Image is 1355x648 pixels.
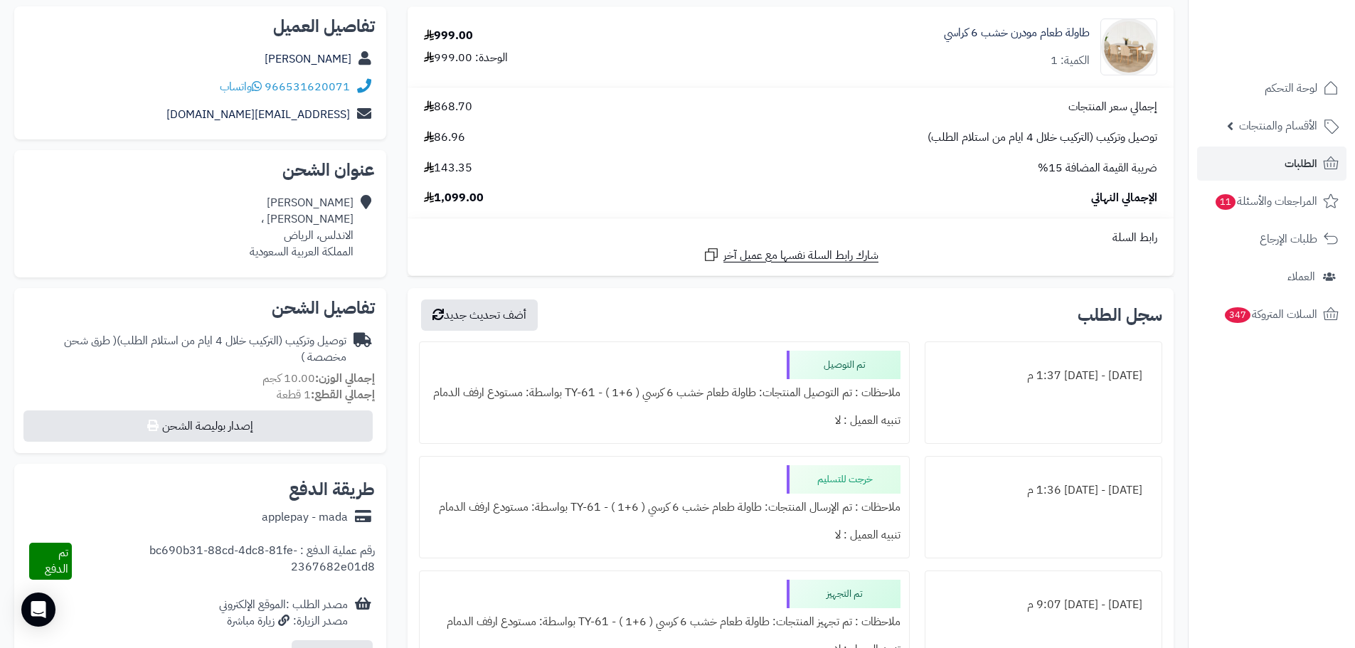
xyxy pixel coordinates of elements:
div: توصيل وتركيب (التركيب خلال 4 ايام من استلام الطلب) [26,333,346,366]
div: الكمية: 1 [1051,53,1090,69]
div: ملاحظات : تم تجهيز المنتجات: طاولة طعام خشب 6 كرسي ( 6+1 ) - TY-61 بواسطة: مستودع ارفف الدمام [428,608,900,636]
span: 868.70 [424,99,472,115]
div: [DATE] - [DATE] 9:07 م [934,591,1153,619]
span: الأقسام والمنتجات [1239,116,1317,136]
div: رابط السلة [413,230,1168,246]
span: المراجعات والأسئلة [1214,191,1317,211]
div: [PERSON_NAME] [PERSON_NAME] ، الاندلس، الرياض المملكة العربية السعودية [250,195,354,260]
a: 966531620071 [265,78,350,95]
div: applepay - mada [262,509,348,526]
span: الإجمالي النهائي [1091,190,1157,206]
h3: سجل الطلب [1078,307,1162,324]
span: ( طرق شحن مخصصة ) [64,332,346,366]
div: ملاحظات : تم التوصيل المنتجات: طاولة طعام خشب 6 كرسي ( 6+1 ) - TY-61 بواسطة: مستودع ارفف الدمام [428,379,900,407]
div: تم التجهيز [787,580,900,608]
span: الطلبات [1285,154,1317,174]
div: تنبيه العميل : لا [428,521,900,549]
a: واتساب [220,78,262,95]
a: السلات المتروكة347 [1197,297,1346,331]
div: Open Intercom Messenger [21,593,55,627]
img: 1751797083-1-90x90.jpg [1101,18,1157,75]
h2: طريقة الدفع [289,481,375,498]
div: رقم عملية الدفع : bc690b31-88cd-4dc8-81fe-2367682e01d8 [72,543,375,580]
button: إصدار بوليصة الشحن [23,410,373,442]
span: توصيل وتركيب (التركيب خلال 4 ايام من استلام الطلب) [928,129,1157,146]
a: شارك رابط السلة نفسها مع عميل آخر [703,246,878,264]
strong: إجمالي الوزن: [315,370,375,387]
span: شارك رابط السلة نفسها مع عميل آخر [723,248,878,264]
small: 10.00 كجم [262,370,375,387]
span: 347 [1225,307,1250,323]
a: الطلبات [1197,147,1346,181]
a: طلبات الإرجاع [1197,222,1346,256]
div: مصدر الزيارة: زيارة مباشرة [219,613,348,630]
h2: تفاصيل العميل [26,18,375,35]
div: مصدر الطلب :الموقع الإلكتروني [219,597,348,630]
span: ضريبة القيمة المضافة 15% [1038,160,1157,176]
div: الوحدة: 999.00 [424,50,508,66]
div: تم التوصيل [787,351,900,379]
small: 1 قطعة [277,386,375,403]
span: العملاء [1287,267,1315,287]
div: 999.00 [424,28,473,44]
a: العملاء [1197,260,1346,294]
div: [DATE] - [DATE] 1:36 م [934,477,1153,504]
a: لوحة التحكم [1197,71,1346,105]
a: [PERSON_NAME] [265,51,351,68]
button: أضف تحديث جديد [421,299,538,331]
span: 143.35 [424,160,472,176]
h2: عنوان الشحن [26,161,375,179]
div: ملاحظات : تم الإرسال المنتجات: طاولة طعام خشب 6 كرسي ( 6+1 ) - TY-61 بواسطة: مستودع ارفف الدمام [428,494,900,521]
span: لوحة التحكم [1265,78,1317,98]
div: تنبيه العميل : لا [428,407,900,435]
div: [DATE] - [DATE] 1:37 م [934,362,1153,390]
span: 1,099.00 [424,190,484,206]
span: السلات المتروكة [1223,304,1317,324]
span: طلبات الإرجاع [1260,229,1317,249]
h2: تفاصيل الشحن [26,299,375,317]
a: [EMAIL_ADDRESS][DOMAIN_NAME] [166,106,350,123]
span: 86.96 [424,129,465,146]
span: تم الدفع [45,544,68,578]
strong: إجمالي القطع: [311,386,375,403]
a: طاولة طعام مودرن خشب 6 كراسي [944,25,1090,41]
a: المراجعات والأسئلة11 [1197,184,1346,218]
span: 11 [1216,194,1236,210]
span: إجمالي سعر المنتجات [1068,99,1157,115]
div: خرجت للتسليم [787,465,900,494]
